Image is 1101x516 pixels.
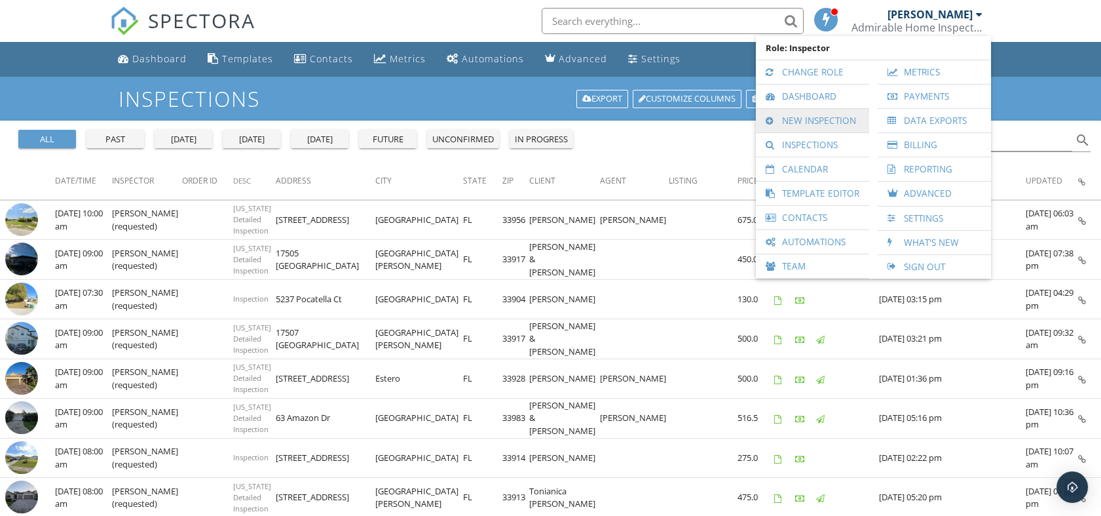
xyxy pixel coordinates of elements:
[233,294,269,304] span: Inspection
[233,481,271,513] span: [US_STATE] Detailed Inspection
[296,133,343,146] div: [DATE]
[375,200,463,240] td: [GEOGRAPHIC_DATA]
[55,200,112,240] td: [DATE] 10:00 am
[276,175,311,186] span: Address
[502,438,529,478] td: 33914
[55,240,112,280] td: [DATE] 09:00 am
[110,18,255,45] a: SPECTORA
[529,359,600,399] td: [PERSON_NAME]
[233,203,271,235] span: [US_STATE] Detailed Inspection
[879,399,1026,439] td: [DATE] 05:16 pm
[737,319,774,359] td: 500.0
[276,279,375,319] td: 5237 Pocatella Ct
[762,60,863,84] a: Change Role
[529,438,600,478] td: [PERSON_NAME]
[233,362,271,394] span: [US_STATE] Detailed Inspection
[233,163,276,199] th: Desc: Not sorted.
[641,52,681,65] div: Settings
[92,133,139,146] div: past
[233,243,271,275] span: [US_STATE] Detailed Inspection
[55,175,96,186] span: Date/Time
[5,362,38,395] img: 9541858%2Fcover_photos%2FHe2kIuY8npcHTyl8VaxG%2Fsmall.jpeg
[55,399,112,439] td: [DATE] 09:00 am
[529,279,600,319] td: [PERSON_NAME]
[291,130,348,148] button: [DATE]
[1026,359,1078,399] td: [DATE] 09:16 pm
[55,359,112,399] td: [DATE] 09:00 am
[182,175,217,186] span: Order ID
[182,163,233,199] th: Order ID: Not sorted.
[633,90,741,108] a: Customize Columns
[737,359,774,399] td: 500.0
[515,133,568,146] div: in progress
[463,359,502,399] td: FL
[762,36,984,60] span: Role: Inspector
[529,240,600,280] td: [PERSON_NAME] & [PERSON_NAME]
[737,240,774,280] td: 450.0
[222,52,273,65] div: Templates
[600,399,669,439] td: [PERSON_NAME]
[113,47,192,71] a: Dashboard
[441,47,529,71] a: Automations (Basic)
[110,7,139,35] img: The Best Home Inspection Software - Spectora
[600,200,669,240] td: [PERSON_NAME]
[375,359,463,399] td: Estero
[1026,399,1078,439] td: [DATE] 10:36 pm
[276,359,375,399] td: [STREET_ADDRESS]
[1026,175,1062,186] span: Updated
[879,438,1026,478] td: [DATE] 02:22 pm
[746,90,861,108] a: Undelete inspections
[369,47,431,71] a: Metrics
[529,163,600,199] th: Client: Not sorted.
[463,319,502,359] td: FL
[112,319,182,359] td: [PERSON_NAME] (requested)
[5,283,38,315] img: streetview
[223,130,280,148] button: [DATE]
[884,231,984,254] a: What's New
[160,133,207,146] div: [DATE]
[884,109,984,132] a: Data Exports
[884,207,984,230] a: Settings
[202,47,278,71] a: Templates
[884,60,984,84] a: Metrics
[669,175,698,186] span: Listing
[600,175,626,186] span: Agent
[540,47,612,71] a: Advanced
[463,175,487,186] span: State
[600,359,669,399] td: [PERSON_NAME]
[502,175,513,186] span: Zip
[112,240,182,280] td: [PERSON_NAME] (requested)
[276,399,375,439] td: 63 Amazon Dr
[1056,471,1088,503] div: Open Intercom Messenger
[233,176,251,186] span: Desc
[510,130,573,148] button: in progress
[364,133,411,146] div: future
[502,279,529,319] td: 33904
[390,52,426,65] div: Metrics
[233,452,269,462] span: Inspection
[887,8,973,21] div: [PERSON_NAME]
[463,240,502,280] td: FL
[86,130,144,148] button: past
[5,243,38,275] img: 9559590%2Fcover_photos%2FRQJInweih4cZgHk7Ibkr%2Fsmall.jpg
[1026,240,1078,280] td: [DATE] 07:38 pm
[762,254,863,278] a: Team
[1026,438,1078,478] td: [DATE] 10:07 am
[310,52,353,65] div: Contacts
[542,8,804,34] input: Search everything...
[375,163,463,199] th: City: Not sorted.
[112,163,182,199] th: Inspector: Not sorted.
[529,399,600,439] td: [PERSON_NAME] & [PERSON_NAME]
[375,240,463,280] td: [GEOGRAPHIC_DATA][PERSON_NAME]
[5,481,38,513] img: 9518688%2Freports%2F2c00ff5c-c399-488e-8bcc-b5006c44f7a4%2Fcover_photos%2Fd2WSkIrsQNO8mSLng0jw%2F...
[112,399,182,439] td: [PERSON_NAME] (requested)
[359,130,417,148] button: future
[233,323,271,355] span: [US_STATE] Detailed Inspection
[55,279,112,319] td: [DATE] 07:30 am
[432,133,494,146] div: unconfirmed
[502,163,529,199] th: Zip: Not sorted.
[276,438,375,478] td: [STREET_ADDRESS]
[576,90,628,108] a: Export
[276,163,375,199] th: Address: Not sorted.
[502,319,529,359] td: 33917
